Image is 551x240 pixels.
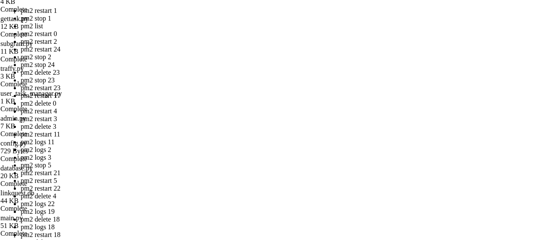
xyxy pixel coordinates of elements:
[10,125,14,132] span: 1
[141,140,145,147] span: │
[134,54,138,61] span: │
[117,111,121,118] span: │
[10,154,14,161] span: 4
[10,140,14,147] span: 5
[3,75,440,82] x-row: root@bizarresmash:~# pm2 restart 1
[3,104,275,111] span: ┌────┬────────────────────┬──────────┬──────┬───────────┬──────────┬──────────┐
[172,39,176,46] span: │
[83,111,93,118] span: cpu
[21,61,24,68] span: │
[0,155,87,163] div: Complete
[59,11,79,18] span: status
[162,133,165,140] span: │
[3,32,440,39] x-row: asynczerkala 0 0% 144.8mb
[152,32,155,39] span: │
[103,25,107,32] span: │
[48,39,62,47] span: fork
[145,54,148,61] span: │
[90,154,114,161] span: stopped
[117,32,138,39] span: online
[176,125,179,132] span: │
[65,133,69,140] span: │
[0,172,87,180] div: 20 KB
[55,111,59,118] span: │
[83,147,86,154] span: │
[41,140,45,147] span: │
[0,122,87,130] div: 7 KB
[3,39,440,47] x-row: bybsa 15 0.6% 52.9mb
[158,147,162,154] span: │
[103,32,107,39] span: │
[131,39,134,46] span: │
[0,140,87,155] span: config.py
[3,61,7,68] span: │
[38,147,41,154] span: │
[117,11,121,18] span: │
[0,55,87,63] div: Complete
[21,97,76,103] span: [LinkQuest](1) ✓
[3,176,440,183] x-row: root@bizarresmash:~# pm
[0,23,87,30] div: 12 KB
[38,54,41,61] span: │
[3,97,21,103] span: [PM2]
[10,161,14,168] span: 0
[93,111,96,118] span: │
[21,161,24,168] span: │
[7,111,14,118] span: id
[110,32,114,39] span: │
[10,61,14,68] span: 0
[55,125,59,132] span: │
[3,54,440,61] x-row: main 0 0% 0b
[21,25,24,32] span: │
[3,161,7,168] span: │
[52,111,55,118] span: ↺
[45,46,59,54] span: fork
[72,32,86,39] span: fork
[21,147,24,154] span: │
[7,11,14,18] span: id
[79,11,83,18] span: │
[10,25,14,32] span: 1
[83,154,86,161] span: │
[138,61,141,68] span: │
[3,111,7,118] span: │
[124,154,127,161] span: │
[0,15,87,30] span: gettask.py
[52,61,55,68] span: │
[3,169,275,176] span: └────┴────────────────────┴──────────┴──────┴───────────┴──────────┴──────────┘
[96,161,100,168] span: │
[103,61,124,68] span: online
[79,39,83,46] span: │
[3,90,21,97] span: [PM2]
[3,118,275,125] span: ├────┼────────────────────┼──────────┼──────┼───────────┼──────────┼──────────┤
[0,189,34,197] span: linkquest.db
[90,140,93,147] span: │
[155,125,158,132] span: │
[0,15,28,22] span: gettask.py
[10,54,14,61] span: 4
[3,125,7,132] span: │
[90,147,110,154] span: online
[189,133,193,140] span: │
[79,111,83,118] span: │
[34,11,48,18] span: mode
[0,214,87,230] span: main.py
[76,46,79,53] span: │
[52,161,55,168] span: │
[110,125,131,132] span: online
[145,25,148,32] span: │
[3,161,440,169] x-row: rbxscrip 0 0% 27.1mb
[48,140,62,147] span: fork
[3,147,7,154] span: │
[0,65,87,80] span: traffy.py
[96,140,117,147] span: online
[90,46,110,53] span: online
[3,147,440,154] x-row: main 4 0% 56.4mb
[21,54,24,61] span: │
[131,140,134,147] span: │
[96,11,117,18] span: memory
[76,147,79,154] span: │
[134,154,138,161] span: │
[148,61,152,68] span: │
[10,39,14,46] span: 5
